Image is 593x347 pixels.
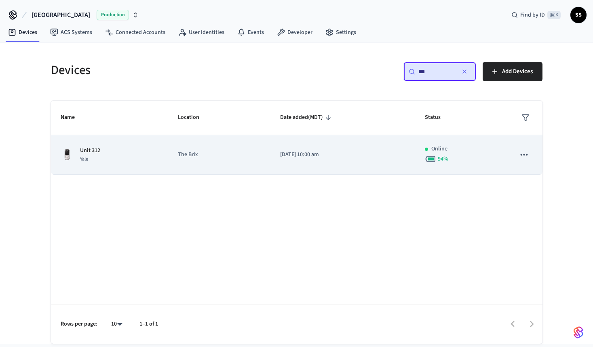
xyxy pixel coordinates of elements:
[61,148,74,161] img: Yale Assure Touchscreen Wifi Smart Lock, Satin Nickel, Front
[178,111,210,124] span: Location
[231,25,270,40] a: Events
[61,111,85,124] span: Name
[97,10,129,20] span: Production
[502,66,533,77] span: Add Devices
[80,146,100,155] p: Unit 312
[32,10,90,20] span: [GEOGRAPHIC_DATA]
[51,62,292,78] h5: Devices
[425,111,451,124] span: Status
[431,145,447,153] p: Online
[107,318,127,330] div: 10
[270,25,319,40] a: Developer
[280,111,333,124] span: Date added(MDT)
[139,320,158,328] p: 1–1 of 1
[2,25,44,40] a: Devices
[178,150,261,159] p: The Brix
[319,25,363,40] a: Settings
[51,101,542,175] table: sticky table
[438,155,448,163] span: 94 %
[99,25,172,40] a: Connected Accounts
[520,11,545,19] span: Find by ID
[61,320,97,328] p: Rows per page:
[570,7,587,23] button: SS
[571,8,586,22] span: SS
[483,62,542,81] button: Add Devices
[44,25,99,40] a: ACS Systems
[505,8,567,22] div: Find by ID⌘ K
[547,11,561,19] span: ⌘ K
[574,326,583,339] img: SeamLogoGradient.69752ec5.svg
[80,156,88,163] span: Yale
[280,150,405,159] p: [DATE] 10:00 am
[172,25,231,40] a: User Identities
